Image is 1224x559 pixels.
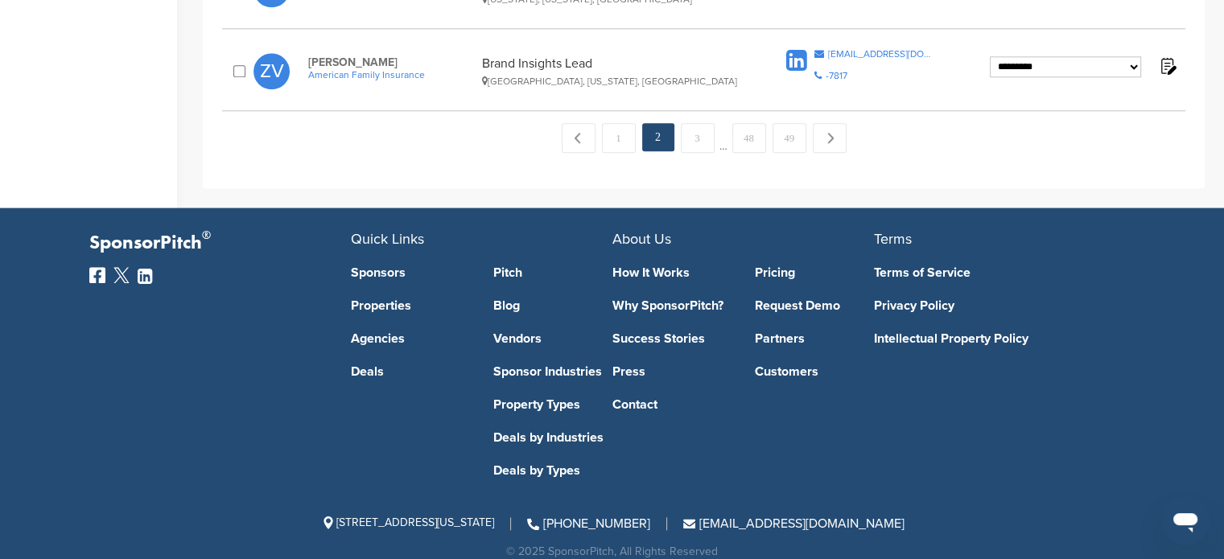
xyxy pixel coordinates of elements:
a: Partners [755,332,874,345]
a: Contact [612,398,732,411]
span: [PERSON_NAME] [308,55,474,69]
a: Request Demo [755,299,874,312]
span: ® [202,225,211,245]
a: 1 [602,123,636,153]
a: Press [612,365,732,378]
a: Deals [351,365,470,378]
em: 2 [642,123,674,151]
a: Terms of Service [874,266,1111,279]
a: Privacy Policy [874,299,1111,312]
span: Terms [874,230,912,248]
a: Deals by Industries [493,431,612,444]
img: Facebook [89,267,105,283]
a: Intellectual Property Policy [874,332,1111,345]
a: Properties [351,299,470,312]
a: 48 [732,123,766,153]
a: Pitch [493,266,612,279]
span: About Us [612,230,671,248]
a: Next → [813,123,847,153]
a: Blog [493,299,612,312]
a: Agencies [351,332,470,345]
p: SponsorPitch [89,232,351,255]
a: Sponsors [351,266,470,279]
div: [EMAIL_ADDRESS][DOMAIN_NAME] [828,49,935,59]
a: [EMAIL_ADDRESS][DOMAIN_NAME] [683,516,905,532]
div: [GEOGRAPHIC_DATA], [US_STATE], [GEOGRAPHIC_DATA] [482,76,743,87]
span: [STREET_ADDRESS][US_STATE] [320,516,494,529]
a: American Family Insurance [308,69,474,80]
a: [PHONE_NUMBER] [527,516,650,532]
a: Property Types [493,398,612,411]
div: © 2025 SponsorPitch, All Rights Reserved [89,546,1135,557]
a: 3 [681,123,715,153]
span: ZV [253,53,290,89]
a: Vendors [493,332,612,345]
a: Deals by Types [493,464,612,477]
img: Notes [1157,55,1177,76]
a: 49 [773,123,806,153]
img: Twitter [113,267,130,283]
iframe: Button to launch messaging window [1160,495,1211,546]
span: Quick Links [351,230,424,248]
a: Sponsor Industries [493,365,612,378]
span: … [719,123,727,152]
div: -7817 [826,71,847,80]
a: ← Previous [562,123,596,153]
div: Brand Insights Lead [482,55,743,87]
a: Customers [755,365,874,378]
a: How It Works [612,266,732,279]
a: Pricing [755,266,874,279]
a: Why SponsorPitch? [612,299,732,312]
a: Success Stories [612,332,732,345]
